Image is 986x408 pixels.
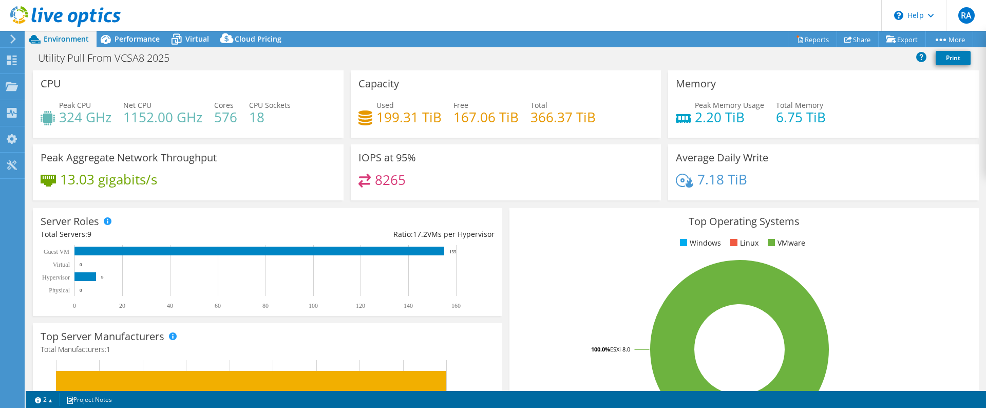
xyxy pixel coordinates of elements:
[80,262,82,267] text: 0
[453,112,519,123] h4: 167.06 TiB
[80,288,82,293] text: 0
[837,31,879,47] a: Share
[41,331,164,342] h3: Top Server Manufacturers
[262,302,269,309] text: 80
[44,34,89,44] span: Environment
[53,261,70,268] text: Virtual
[215,302,221,309] text: 60
[404,302,413,309] text: 140
[376,112,442,123] h4: 199.31 TiB
[925,31,973,47] a: More
[33,52,185,64] h1: Utility Pull From VCSA8 2025
[123,112,202,123] h4: 1152.00 GHz
[356,302,365,309] text: 120
[44,248,69,255] text: Guest VM
[59,393,119,406] a: Project Notes
[87,229,91,239] span: 9
[235,34,281,44] span: Cloud Pricing
[41,216,99,227] h3: Server Roles
[776,112,826,123] h4: 6.75 TiB
[167,302,173,309] text: 40
[59,100,91,110] span: Peak CPU
[49,287,70,294] text: Physical
[375,174,406,186] h4: 8265
[677,237,721,249] li: Windows
[28,393,60,406] a: 2
[610,345,630,353] tspan: ESXi 8.0
[676,152,768,163] h3: Average Daily Write
[728,237,759,249] li: Linux
[676,78,716,89] h3: Memory
[119,302,125,309] text: 20
[42,274,70,281] text: Hypervisor
[765,237,805,249] li: VMware
[591,345,610,353] tspan: 100.0%
[249,112,291,123] h4: 18
[449,249,457,254] text: 155
[123,100,151,110] span: Net CPU
[958,7,975,24] span: RA
[214,112,237,123] h4: 576
[788,31,837,47] a: Reports
[249,100,291,110] span: CPU Sockets
[41,152,217,163] h3: Peak Aggregate Network Throughput
[106,344,110,354] span: 1
[695,112,764,123] h4: 2.20 TiB
[695,100,764,110] span: Peak Memory Usage
[101,275,104,280] text: 9
[185,34,209,44] span: Virtual
[530,100,547,110] span: Total
[358,152,416,163] h3: IOPS at 95%
[73,302,76,309] text: 0
[697,174,747,185] h4: 7.18 TiB
[59,112,111,123] h4: 324 GHz
[451,302,461,309] text: 160
[517,216,971,227] h3: Top Operating Systems
[358,78,399,89] h3: Capacity
[41,78,61,89] h3: CPU
[776,100,823,110] span: Total Memory
[41,344,495,355] h4: Total Manufacturers:
[115,34,160,44] span: Performance
[309,302,318,309] text: 100
[894,11,903,20] svg: \n
[41,229,268,240] div: Total Servers:
[376,100,394,110] span: Used
[413,229,427,239] span: 17.2
[936,51,971,65] a: Print
[530,112,596,123] h4: 366.37 TiB
[214,100,234,110] span: Cores
[60,174,157,185] h4: 13.03 gigabits/s
[878,31,926,47] a: Export
[268,229,495,240] div: Ratio: VMs per Hypervisor
[453,100,468,110] span: Free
